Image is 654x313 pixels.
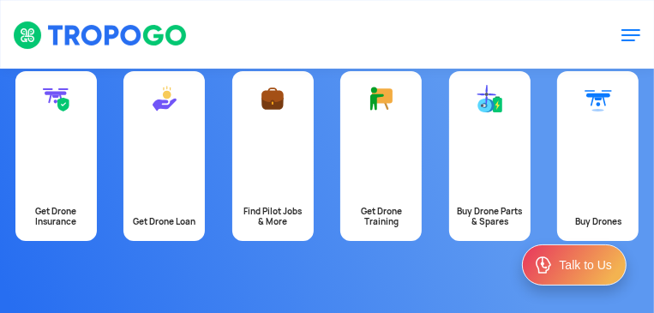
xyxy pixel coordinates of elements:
[449,71,531,241] a: Buy Drone Parts & Spares
[42,85,69,112] img: Get Drone Insurance
[560,256,612,274] div: Talk to Us
[557,71,639,241] a: Buy Drones
[132,217,197,227] div: Get Drone Loan
[476,85,503,112] img: Buy Drone Parts & Spares
[13,21,189,50] img: TropoGo Logo
[259,85,286,112] img: Find Pilot Jobs & More
[533,255,554,275] img: ic_Support.svg
[349,207,414,227] div: Get Drone Training
[566,217,631,227] div: Buy Drones
[23,207,88,227] div: Get Drone Insurance
[621,25,641,45] img: Mobile Menu Open
[585,85,612,112] img: Buy Drones
[368,85,395,112] img: Get Drone Training
[151,85,178,112] img: Get Drone Loan
[123,71,205,241] a: Get Drone Loan
[340,71,422,241] a: Get Drone Training
[232,71,314,241] a: Find Pilot Jobs & More
[240,207,305,227] div: Find Pilot Jobs & More
[457,207,522,227] div: Buy Drone Parts & Spares
[15,71,97,241] a: Get Drone Insurance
